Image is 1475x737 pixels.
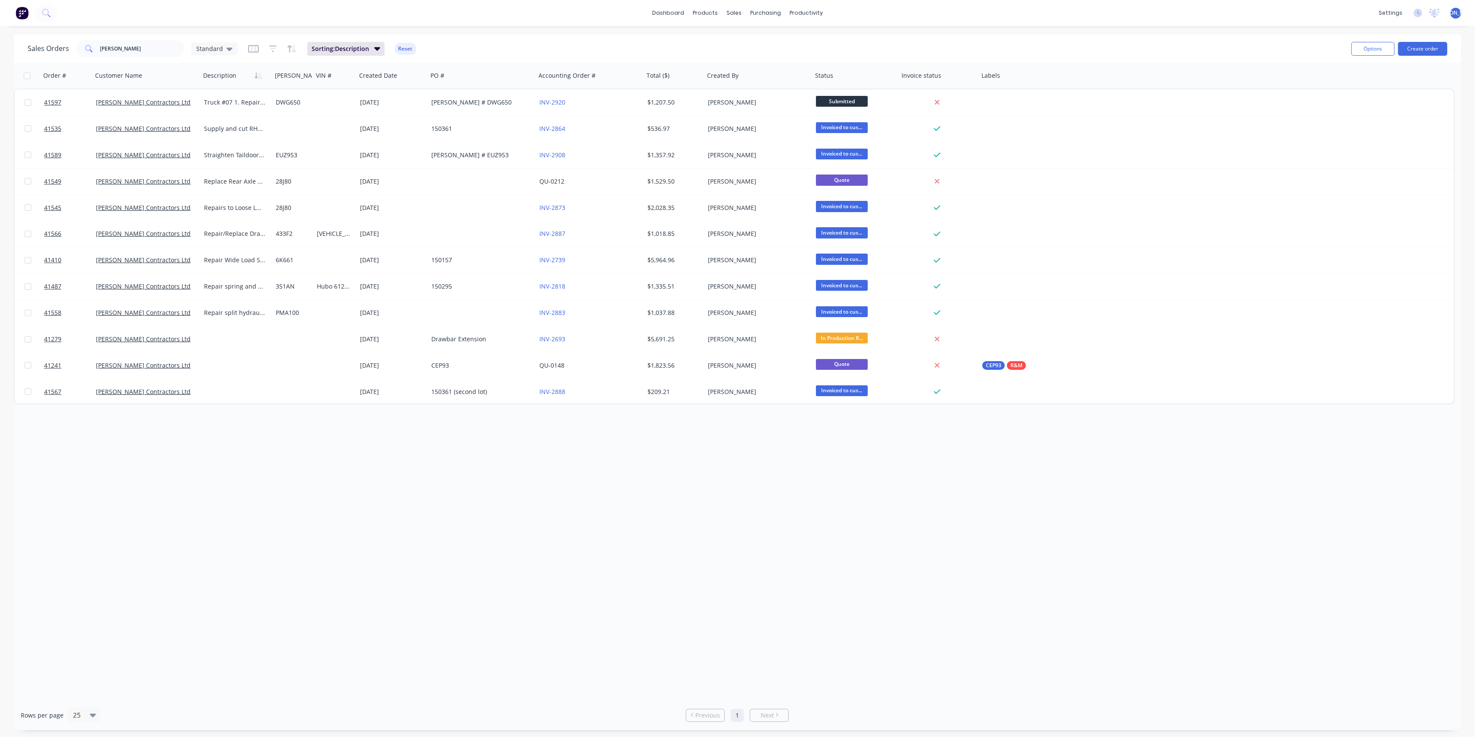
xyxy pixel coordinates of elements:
[204,256,266,264] div: Repair Wide Load Sign General COF Check - Remedial work to obtain COF, repair damaged crossmember...
[360,308,424,317] div: [DATE]
[539,203,565,212] a: INV-2873
[816,122,868,133] span: Invoiced to cus...
[100,40,185,57] input: Search...
[44,151,61,159] span: 41589
[1374,6,1407,19] div: settings
[430,71,444,80] div: PO #
[276,282,308,291] div: 351AN
[96,203,191,212] a: [PERSON_NAME] Contractors Ltd
[981,71,1000,80] div: Labels
[539,98,565,106] a: INV-2920
[276,256,308,264] div: 6K661
[707,71,739,80] div: Created By
[647,361,698,370] div: $1,823.56
[360,388,424,396] div: [DATE]
[312,44,369,53] span: Sorting: Description
[360,98,424,107] div: [DATE]
[431,151,527,159] div: [PERSON_NAME] # EUZ953
[276,98,308,107] div: DWG650
[360,361,424,370] div: [DATE]
[731,709,744,722] a: Page 1 is your current page
[816,280,868,291] span: Invoiced to cus...
[196,44,223,53] span: Standard
[647,177,698,186] div: $1,529.50
[96,229,191,238] a: [PERSON_NAME] Contractors Ltd
[982,361,1026,370] button: CEP93R&M
[816,254,868,264] span: Invoiced to cus...
[360,177,424,186] div: [DATE]
[647,229,698,238] div: $1,018.85
[96,308,191,317] a: [PERSON_NAME] Contractors Ltd
[816,359,868,370] span: Quote
[44,308,61,317] span: 41558
[1351,42,1395,56] button: Options
[708,256,804,264] div: [PERSON_NAME]
[317,229,351,238] div: [VEHICLE_IDENTIFICATION_NUMBER]
[44,229,61,238] span: 41566
[647,388,698,396] div: $209.21
[44,203,61,212] span: 41545
[360,229,424,238] div: [DATE]
[44,247,96,273] a: 41410
[44,388,61,396] span: 41567
[204,203,266,212] div: Repairs to Loose LH Side Rear Axle
[204,282,266,291] div: Repair spring and guard on trailer General check over of vehicle
[359,71,397,80] div: Created Date
[431,335,527,343] div: Drawbar Extension
[708,203,804,212] div: [PERSON_NAME]
[986,361,1001,370] span: CEP93
[902,71,941,80] div: Invoice status
[44,300,96,326] a: 41558
[708,282,804,291] div: [PERSON_NAME]
[539,177,564,185] a: QU-0212
[750,711,788,720] a: Next page
[44,353,96,378] a: 41241
[96,335,191,343] a: [PERSON_NAME] Contractors Ltd
[44,335,61,343] span: 41279
[28,44,69,53] h1: Sales Orders
[16,6,29,19] img: Factory
[276,308,308,317] div: PMA100
[539,151,565,159] a: INV-2908
[708,335,804,343] div: [PERSON_NAME]
[647,335,698,343] div: $5,691.25
[395,43,416,55] button: Reset
[276,151,308,159] div: EUZ953
[695,711,720,720] span: Previous
[44,273,96,299] a: 41487
[44,221,96,247] a: 41566
[815,71,833,80] div: Status
[43,71,66,80] div: Order #
[96,124,191,133] a: [PERSON_NAME] Contractors Ltd
[816,175,868,185] span: Quote
[539,124,565,133] a: INV-2864
[816,96,868,107] span: Submitted
[722,6,746,19] div: sales
[96,177,191,185] a: [PERSON_NAME] Contractors Ltd
[648,6,688,19] a: dashboard
[1398,42,1447,56] button: Create order
[647,98,698,107] div: $1,207.50
[360,256,424,264] div: [DATE]
[431,256,527,264] div: 150157
[44,195,96,221] a: 41545
[816,201,868,212] span: Invoiced to cus...
[204,98,266,107] div: Truck #07 1. Repair Worn and Cracked Rear Trip housings 2. Cut and remove rusted headboard 3. rem...
[44,361,61,370] span: 41241
[44,142,96,168] a: 41589
[746,6,785,19] div: purchasing
[647,203,698,212] div: $2,028.35
[96,151,191,159] a: [PERSON_NAME] Contractors Ltd
[539,335,565,343] a: INV-2693
[44,124,61,133] span: 41535
[647,151,698,159] div: $1,357.92
[539,256,565,264] a: INV-2739
[204,177,266,186] div: Replace Rear Axle Seat Saddle and 2 U Bolts to Trailer
[44,168,96,194] a: 41549
[44,116,96,142] a: 41535
[44,326,96,352] a: 41279
[317,282,351,291] div: Hubo 61249
[21,711,64,720] span: Rows per page
[708,229,804,238] div: [PERSON_NAME]
[96,256,191,264] a: [PERSON_NAME] Contractors Ltd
